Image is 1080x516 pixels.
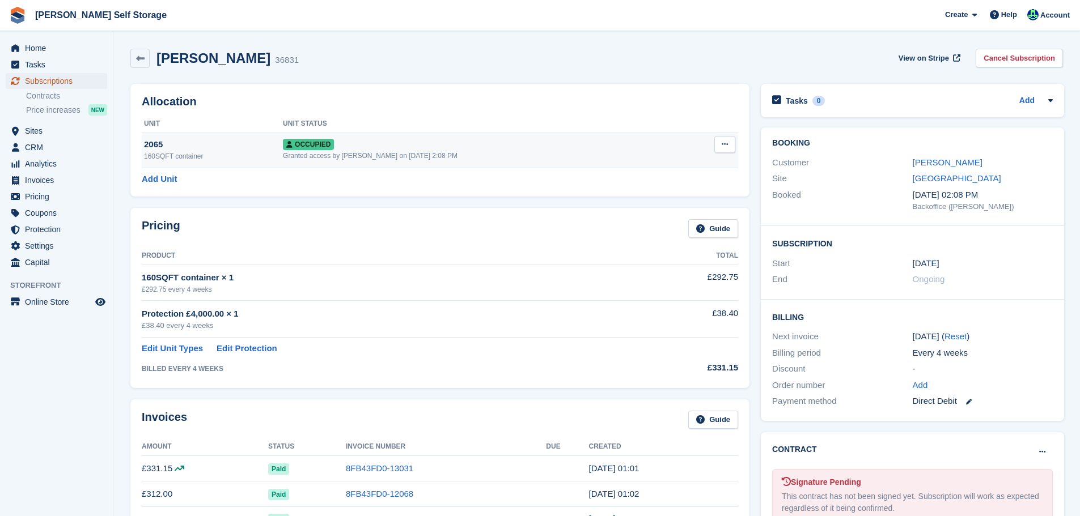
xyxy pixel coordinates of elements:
[6,123,107,139] a: menu
[6,221,107,237] a: menu
[144,138,283,151] div: 2065
[772,139,1053,148] h2: Booking
[913,395,1053,408] div: Direct Debit
[976,49,1063,67] a: Cancel Subscription
[1040,10,1070,21] span: Account
[144,151,283,161] div: 160SQFT container
[142,173,177,186] a: Add Unit
[88,104,107,116] div: NEW
[142,95,738,108] h2: Allocation
[1027,9,1039,20] img: Jenna Pearcy
[6,139,107,155] a: menu
[156,50,270,66] h2: [PERSON_NAME]
[588,438,738,456] th: Created
[913,330,1053,343] div: [DATE] ( )
[10,280,113,291] span: Storefront
[913,274,945,284] span: Ongoing
[142,481,268,507] td: £312.00
[772,347,912,360] div: Billing period
[772,273,912,286] div: End
[142,438,268,456] th: Amount
[945,9,968,20] span: Create
[772,379,912,392] div: Order number
[772,257,912,270] div: Start
[142,247,628,265] th: Product
[588,489,639,498] time: 2025-06-20 00:02:08 UTC
[6,40,107,56] a: menu
[913,173,1001,183] a: [GEOGRAPHIC_DATA]
[772,395,912,408] div: Payment method
[31,6,171,24] a: [PERSON_NAME] Self Storage
[142,308,628,321] div: Protection £4,000.00 × 1
[688,411,738,429] a: Guide
[6,73,107,89] a: menu
[913,157,982,167] a: [PERSON_NAME]
[812,96,825,106] div: 0
[268,463,289,475] span: Paid
[913,201,1053,212] div: Backoffice ([PERSON_NAME])
[772,443,817,455] h2: Contract
[913,347,1053,360] div: Every 4 weeks
[142,320,628,331] div: £38.40 every 4 weeks
[346,489,413,498] a: 8FB43FD0-12068
[772,237,1053,249] h2: Subscription
[26,91,107,101] a: Contracts
[772,156,912,169] div: Customer
[913,363,1053,376] div: -
[25,205,93,221] span: Coupons
[268,489,289,500] span: Paid
[142,219,180,238] h2: Pricing
[913,189,1053,202] div: [DATE] 02:08 PM
[346,463,413,473] a: 8FB43FD0-13031
[6,205,107,221] a: menu
[25,254,93,270] span: Capital
[899,53,949,64] span: View on Stripe
[94,295,107,309] a: Preview store
[25,73,93,89] span: Subscriptions
[9,7,26,24] img: stora-icon-8386f47178a22dfd0bd8f6a31ec36ba5ce8667c1dd55bd0f319d3a0aa187defe.svg
[628,301,738,338] td: £38.40
[6,294,107,310] a: menu
[772,311,1053,322] h2: Billing
[782,491,1043,514] div: This contract has not been signed yet. Subscription will work as expected regardless of it being ...
[25,57,93,73] span: Tasks
[142,364,628,374] div: BILLED EVERY 4 WEEKS
[142,284,628,295] div: £292.75 every 4 weeks
[628,361,738,374] div: £331.15
[25,189,93,204] span: Pricing
[782,476,1043,488] div: Signature Pending
[772,330,912,343] div: Next invoice
[25,294,93,310] span: Online Store
[26,104,107,116] a: Price increases NEW
[142,271,628,284] div: 160SQFT container × 1
[772,172,912,185] div: Site
[25,156,93,172] span: Analytics
[25,123,93,139] span: Sites
[25,172,93,188] span: Invoices
[1001,9,1017,20] span: Help
[283,115,684,133] th: Unit Status
[772,189,912,212] div: Booked
[6,238,107,254] a: menu
[688,219,738,238] a: Guide
[588,463,639,473] time: 2025-07-18 00:01:30 UTC
[628,247,738,265] th: Total
[6,57,107,73] a: menu
[142,456,268,481] td: £331.15
[283,139,334,150] span: Occupied
[217,342,277,355] a: Edit Protection
[346,438,546,456] th: Invoice Number
[786,96,808,106] h2: Tasks
[945,331,967,341] a: Reset
[772,363,912,376] div: Discount
[628,265,738,300] td: £292.75
[25,40,93,56] span: Home
[913,379,928,392] a: Add
[25,139,93,155] span: CRM
[6,172,107,188] a: menu
[913,257,939,270] time: 2024-03-29 00:00:00 UTC
[283,151,684,161] div: Granted access by [PERSON_NAME] on [DATE] 2:08 PM
[275,54,299,67] div: 36831
[26,105,81,116] span: Price increases
[6,156,107,172] a: menu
